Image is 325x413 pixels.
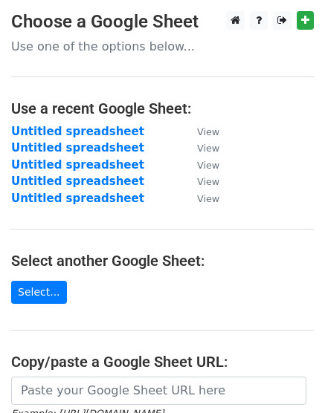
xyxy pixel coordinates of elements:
a: Select... [11,281,67,304]
a: Untitled spreadsheet [11,192,144,205]
small: View [197,143,219,154]
p: Use one of the options below... [11,39,314,54]
small: View [197,193,219,204]
a: View [182,141,219,155]
a: Untitled spreadsheet [11,125,144,138]
a: View [182,192,219,205]
small: View [197,160,219,171]
a: Untitled spreadsheet [11,141,144,155]
a: Untitled spreadsheet [11,175,144,188]
h4: Select another Google Sheet: [11,252,314,270]
a: View [182,158,219,172]
small: View [197,176,219,187]
small: View [197,126,219,137]
a: View [182,175,219,188]
a: Untitled spreadsheet [11,158,144,172]
h4: Copy/paste a Google Sheet URL: [11,353,314,371]
h4: Use a recent Google Sheet: [11,100,314,117]
a: View [182,125,219,138]
input: Paste your Google Sheet URL here [11,377,306,405]
h3: Choose a Google Sheet [11,11,314,33]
